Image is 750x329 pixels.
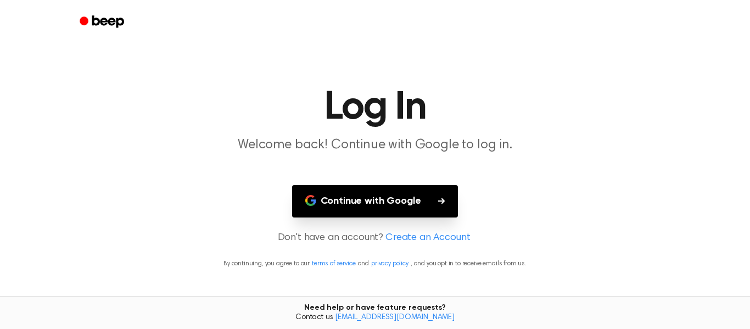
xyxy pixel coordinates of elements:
[164,136,586,154] p: Welcome back! Continue with Google to log in.
[13,259,737,269] p: By continuing, you agree to our and , and you opt in to receive emails from us.
[335,314,455,321] a: [EMAIL_ADDRESS][DOMAIN_NAME]
[13,231,737,246] p: Don't have an account?
[94,88,656,127] h1: Log In
[371,260,408,267] a: privacy policy
[292,185,458,218] button: Continue with Google
[72,12,134,33] a: Beep
[312,260,355,267] a: terms of service
[385,231,470,246] a: Create an Account
[7,313,743,323] span: Contact us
